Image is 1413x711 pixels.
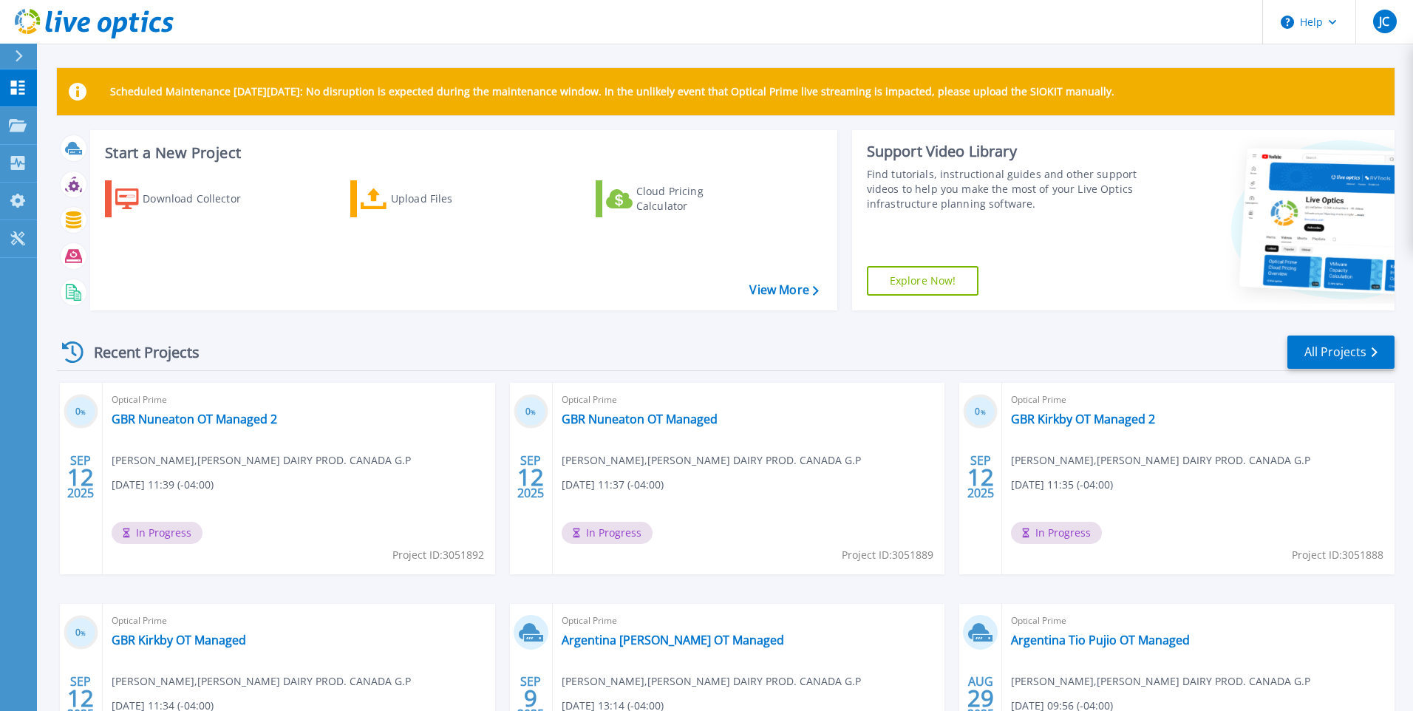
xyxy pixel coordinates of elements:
[967,450,995,504] div: SEP 2025
[57,334,219,370] div: Recent Projects
[1011,613,1386,629] span: Optical Prime
[562,522,653,544] span: In Progress
[112,412,277,426] a: GBR Nuneaton OT Managed 2
[531,408,536,416] span: %
[391,184,509,214] div: Upload Files
[1287,336,1395,369] a: All Projects
[517,471,544,483] span: 12
[967,692,994,704] span: 29
[867,266,979,296] a: Explore Now!
[636,184,755,214] div: Cloud Pricing Calculator
[105,145,818,161] h3: Start a New Project
[64,625,98,642] h3: 0
[1011,412,1155,426] a: GBR Kirkby OT Managed 2
[749,283,818,297] a: View More
[596,180,760,217] a: Cloud Pricing Calculator
[562,392,936,408] span: Optical Prime
[562,412,718,426] a: GBR Nuneaton OT Managed
[1011,477,1113,493] span: [DATE] 11:35 (-04:00)
[350,180,515,217] a: Upload Files
[81,629,86,637] span: %
[967,471,994,483] span: 12
[64,404,98,421] h3: 0
[112,452,411,469] span: [PERSON_NAME] , [PERSON_NAME] DAIRY PROD. CANADA G.P
[1011,633,1190,647] a: Argentina Tio Pujio OT Managed
[963,404,998,421] h3: 0
[143,184,261,214] div: Download Collector
[112,613,486,629] span: Optical Prime
[867,167,1143,211] div: Find tutorials, instructional guides and other support videos to help you make the most of your L...
[842,547,933,563] span: Project ID: 3051889
[1011,452,1310,469] span: [PERSON_NAME] , [PERSON_NAME] DAIRY PROD. CANADA G.P
[562,673,861,690] span: [PERSON_NAME] , [PERSON_NAME] DAIRY PROD. CANADA G.P
[67,450,95,504] div: SEP 2025
[105,180,270,217] a: Download Collector
[514,404,548,421] h3: 0
[524,692,537,704] span: 9
[562,613,936,629] span: Optical Prime
[981,408,986,416] span: %
[67,692,94,704] span: 12
[1379,16,1389,27] span: JC
[112,477,214,493] span: [DATE] 11:39 (-04:00)
[867,142,1143,161] div: Support Video Library
[112,673,411,690] span: [PERSON_NAME] , [PERSON_NAME] DAIRY PROD. CANADA G.P
[1011,673,1310,690] span: [PERSON_NAME] , [PERSON_NAME] DAIRY PROD. CANADA G.P
[562,452,861,469] span: [PERSON_NAME] , [PERSON_NAME] DAIRY PROD. CANADA G.P
[1292,547,1383,563] span: Project ID: 3051888
[562,633,784,647] a: Argentina [PERSON_NAME] OT Managed
[392,547,484,563] span: Project ID: 3051892
[1011,392,1386,408] span: Optical Prime
[110,86,1114,98] p: Scheduled Maintenance [DATE][DATE]: No disruption is expected during the maintenance window. In t...
[1011,522,1102,544] span: In Progress
[112,633,246,647] a: GBR Kirkby OT Managed
[112,522,202,544] span: In Progress
[67,471,94,483] span: 12
[81,408,86,416] span: %
[517,450,545,504] div: SEP 2025
[562,477,664,493] span: [DATE] 11:37 (-04:00)
[112,392,486,408] span: Optical Prime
